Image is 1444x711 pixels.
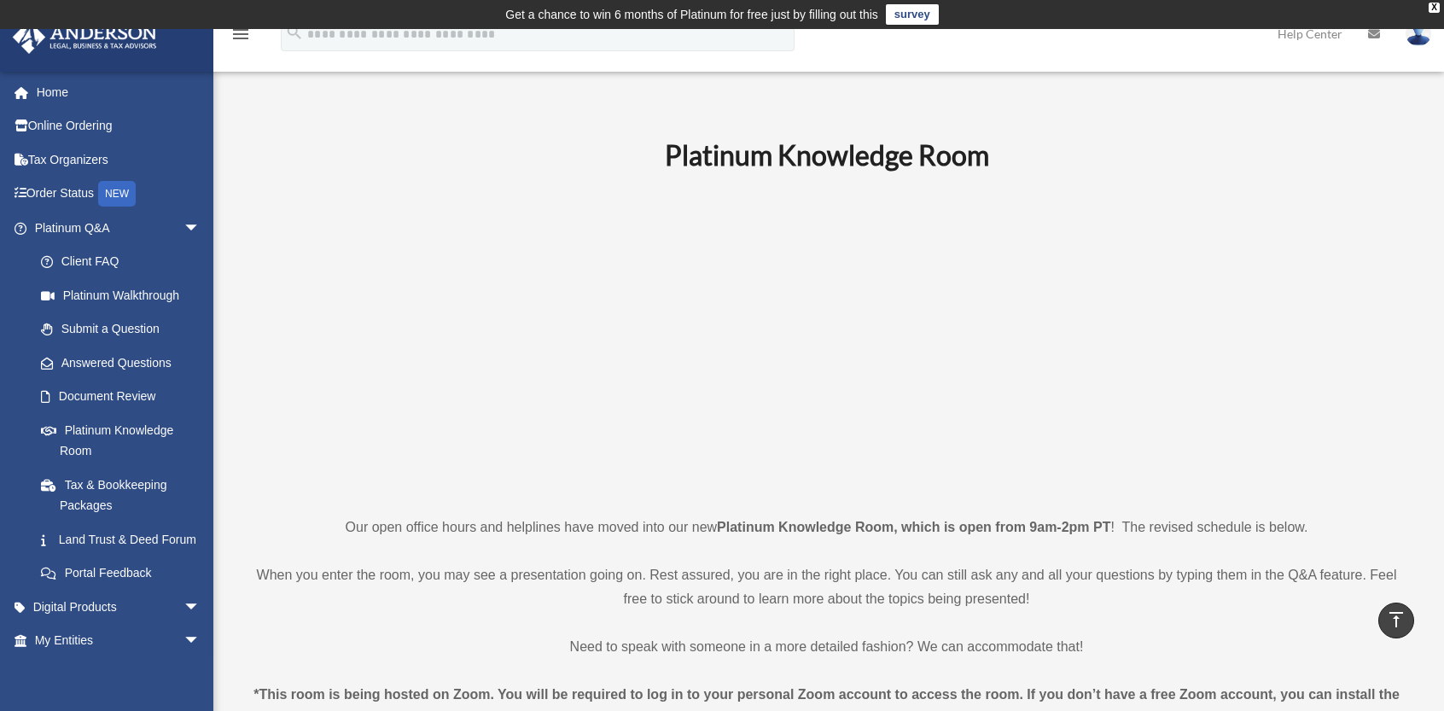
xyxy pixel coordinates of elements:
[183,211,218,246] span: arrow_drop_down
[243,516,1410,539] p: Our open office hours and helplines have moved into our new ! The revised schedule is below.
[24,312,226,347] a: Submit a Question
[24,413,218,468] a: Platinum Knowledge Room
[1406,21,1431,46] img: User Pic
[12,590,226,624] a: Digital Productsarrow_drop_down
[230,30,251,44] a: menu
[12,109,226,143] a: Online Ordering
[8,20,162,54] img: Anderson Advisors Platinum Portal
[230,24,251,44] i: menu
[12,211,226,245] a: Platinum Q&Aarrow_drop_down
[886,4,939,25] a: survey
[12,177,226,212] a: Order StatusNEW
[183,590,218,625] span: arrow_drop_down
[285,23,304,42] i: search
[1378,603,1414,638] a: vertical_align_top
[24,245,226,279] a: Client FAQ
[717,520,1110,534] strong: Platinum Knowledge Room, which is open from 9am-2pm PT
[24,278,226,312] a: Platinum Walkthrough
[243,563,1410,611] p: When you enter the room, you may see a presentation going on. Rest assured, you are in the right ...
[24,380,226,414] a: Document Review
[1429,3,1440,13] div: close
[24,468,226,522] a: Tax & Bookkeeping Packages
[183,624,218,659] span: arrow_drop_down
[24,346,226,380] a: Answered Questions
[24,557,226,591] a: Portal Feedback
[98,181,136,207] div: NEW
[12,624,226,658] a: My Entitiesarrow_drop_down
[24,522,226,557] a: Land Trust & Deed Forum
[12,143,226,177] a: Tax Organizers
[665,138,989,172] b: Platinum Knowledge Room
[243,635,1410,659] p: Need to speak with someone in a more detailed fashion? We can accommodate that!
[12,75,226,109] a: Home
[571,195,1083,484] iframe: 231110_Toby_KnowledgeRoom
[1386,609,1406,630] i: vertical_align_top
[505,4,878,25] div: Get a chance to win 6 months of Platinum for free just by filling out this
